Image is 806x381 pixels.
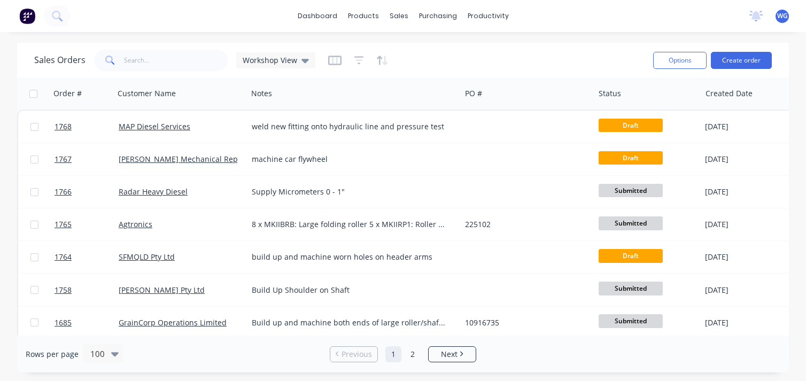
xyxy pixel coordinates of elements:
span: Submitted [599,314,663,328]
span: 1767 [55,154,72,165]
a: dashboard [292,8,343,24]
div: [DATE] [705,121,785,132]
div: [DATE] [705,252,785,262]
div: Customer Name [118,88,176,99]
img: Factory [19,8,35,24]
div: [DATE] [705,219,785,230]
a: Next page [429,349,476,360]
a: 1767 [55,143,119,175]
span: Submitted [599,282,663,295]
div: build up and machine worn holes on header arms [252,252,446,262]
div: weld new fitting onto hydraulic line and pressure test [252,121,446,132]
a: GrainCorp Operations Limited [119,317,227,328]
a: 1766 [55,176,119,208]
span: Rows per page [26,349,79,360]
span: 1768 [55,121,72,132]
a: 1768 [55,111,119,143]
span: Next [441,349,458,360]
a: 1758 [55,274,119,306]
a: [PERSON_NAME] Mechanical Repairs [119,154,251,164]
a: Previous page [330,349,377,360]
a: Page 1 is your current page [385,346,401,362]
div: [DATE] [705,285,785,296]
span: Previous [342,349,372,360]
span: Submitted [599,216,663,230]
span: Draft [599,151,663,165]
div: [DATE] [705,186,785,197]
div: Build up and machine both ends of large roller/shaft (80mm) [252,317,446,328]
h1: Sales Orders [34,55,86,65]
div: sales [384,8,414,24]
span: 1765 [55,219,72,230]
div: 10916735 [465,317,584,328]
span: Draft [599,249,663,262]
div: [DATE] [705,317,785,328]
div: 8 x MKIIBRB: Large folding roller 5 x MKIIRP1: Roller pin (Clevis Pin) [252,219,446,230]
a: 1765 [55,208,119,240]
div: Build Up Shoulder on Shaft [252,285,446,296]
div: products [343,8,384,24]
div: Created Date [706,88,753,99]
a: 1764 [55,241,119,273]
a: Radar Heavy Diesel [119,186,188,197]
span: Draft [599,119,663,132]
div: Supply Micrometers 0 - 1" [252,186,446,197]
span: 1766 [55,186,72,197]
div: purchasing [414,8,462,24]
button: Options [653,52,707,69]
div: productivity [462,8,514,24]
span: Submitted [599,184,663,197]
span: WG [777,11,788,21]
a: [PERSON_NAME] Pty Ltd [119,285,205,295]
input: Search... [124,50,228,71]
div: 225102 [465,219,584,230]
button: Create order [711,52,772,69]
a: Agtronics [119,219,152,229]
a: MAP Diesel Services [119,121,190,131]
span: 1764 [55,252,72,262]
div: PO # [465,88,482,99]
a: 1685 [55,307,119,339]
a: SFMQLD Pty Ltd [119,252,175,262]
div: [DATE] [705,154,785,165]
div: machine car flywheel [252,154,446,165]
span: 1685 [55,317,72,328]
ul: Pagination [325,346,480,362]
div: Order # [53,88,82,99]
a: Page 2 [405,346,421,362]
span: Workshop View [243,55,297,66]
div: Status [599,88,621,99]
span: 1758 [55,285,72,296]
div: Notes [251,88,272,99]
